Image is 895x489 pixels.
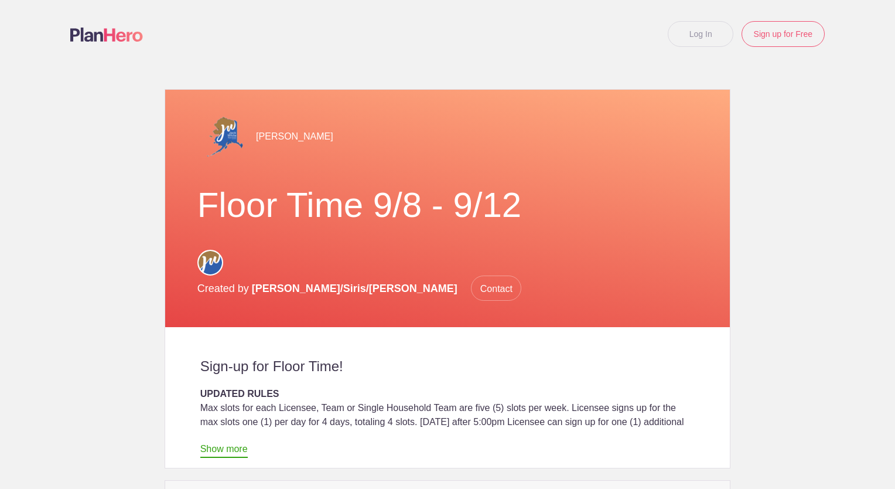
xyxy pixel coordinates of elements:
p: Created by [197,276,521,301]
h1: Floor Time 9/8 - 9/12 [197,184,698,226]
h2: Sign-up for Floor Time! [200,358,695,375]
a: Log In [668,21,733,47]
a: Show more [200,444,248,458]
span: Contact [471,276,521,301]
div: [PERSON_NAME] [197,113,698,161]
a: Sign up for Free [742,21,825,47]
img: Circle for social [197,250,223,276]
div: Max slots for each Licensee, Team or Single Household Team are five (5) slots per week. Licensee ... [200,401,695,457]
img: Alaska jw logo transparent [197,114,244,161]
strong: UPDATED RULES [200,389,279,399]
span: [PERSON_NAME]/Siris/[PERSON_NAME] [252,283,457,294]
img: Logo main planhero [70,28,143,42]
